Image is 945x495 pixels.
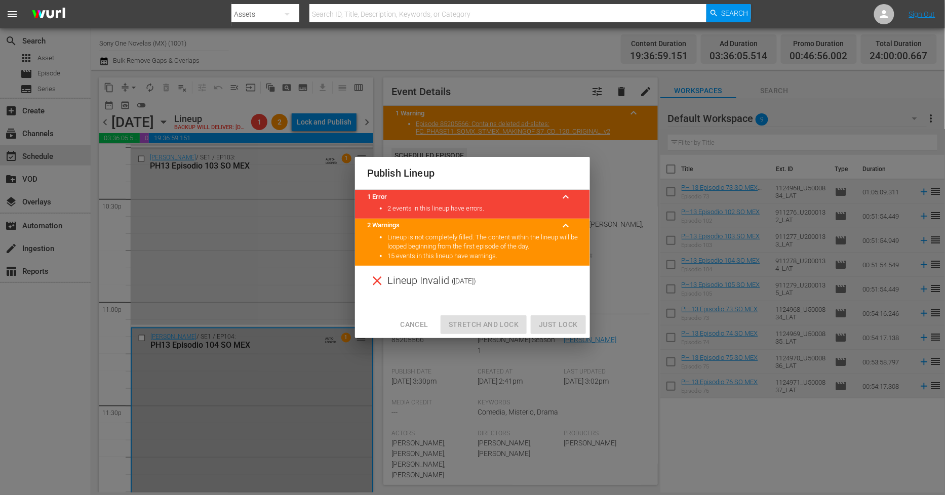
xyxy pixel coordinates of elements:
li: Lineup is not completely filled. The content within the lineup will be looped beginning from the ... [387,233,578,252]
span: keyboard_arrow_up [560,220,572,232]
span: menu [6,8,18,20]
span: Search [722,4,749,22]
button: keyboard_arrow_up [554,185,578,209]
span: keyboard_arrow_up [560,191,572,203]
div: Lineup Invalid [355,266,590,296]
img: ans4CAIJ8jUAAAAAAAAAAAAAAAAAAAAAAAAgQb4GAAAAAAAAAAAAAAAAAAAAAAAAJMjXAAAAAAAAAAAAAAAAAAAAAAAAgAT5G... [24,3,73,26]
button: keyboard_arrow_up [554,214,578,238]
span: Cancel [401,318,428,331]
a: Sign Out [909,10,935,18]
li: 2 events in this lineup have errors. [387,204,578,214]
title: 2 Warnings [367,221,554,230]
title: 1 Error [367,192,554,202]
li: 15 events in this lineup have warnings. [387,252,578,261]
button: Cancel [392,315,437,334]
span: ( [DATE] ) [452,273,476,288]
h2: Publish Lineup [367,165,578,181]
